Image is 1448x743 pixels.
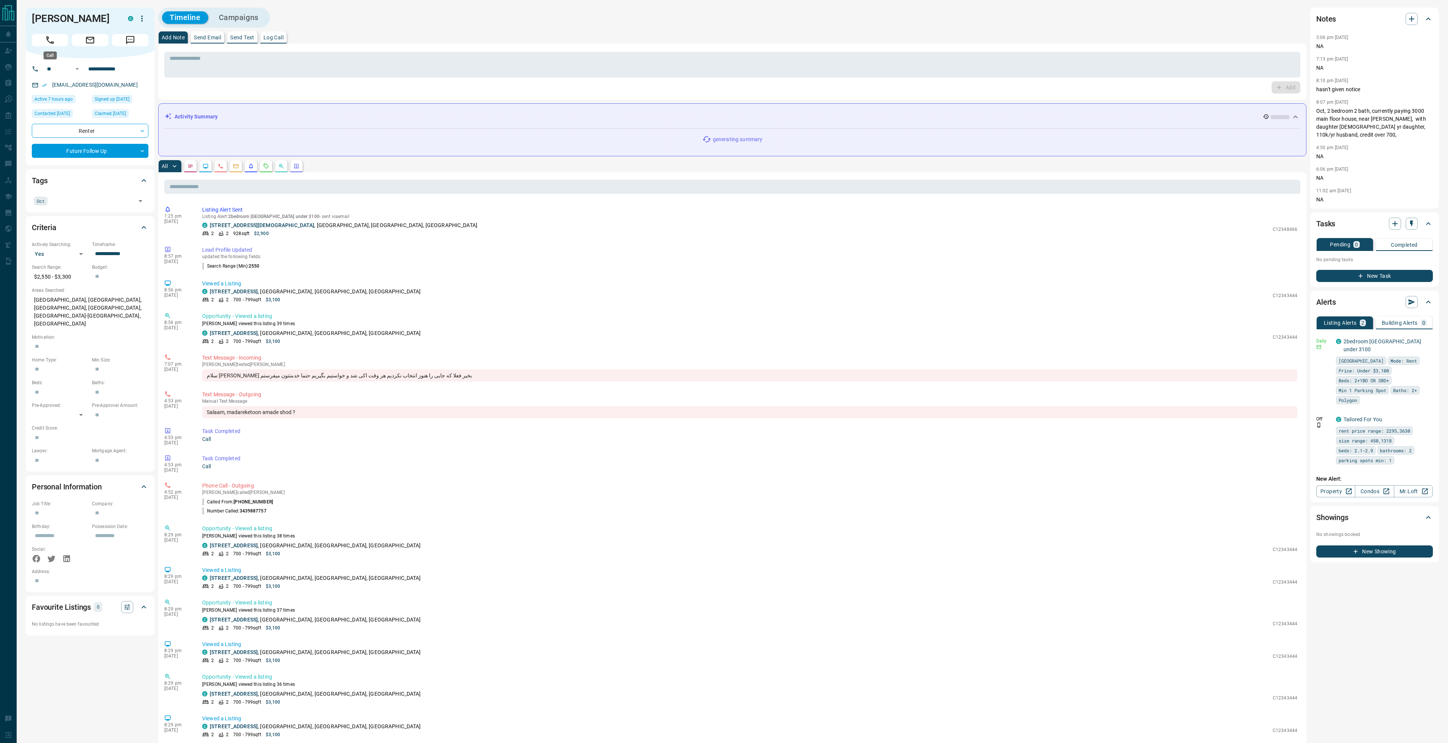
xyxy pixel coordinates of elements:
[1316,254,1433,265] p: No pending tasks
[266,338,281,345] p: $3,100
[1391,242,1418,248] p: Completed
[1316,293,1433,311] div: Alerts
[202,607,1297,614] p: [PERSON_NAME] viewed this listing 37 times
[32,34,68,46] span: Call
[164,686,191,691] p: [DATE]
[266,731,281,738] p: $3,100
[210,691,258,697] a: [STREET_ADDRESS]
[210,542,421,550] p: , [GEOGRAPHIC_DATA], [GEOGRAPHIC_DATA], [GEOGRAPHIC_DATA]
[1382,320,1418,326] p: Building Alerts
[202,406,1297,418] div: Salaam, madareketoon amade shod ?
[128,16,133,21] div: condos.ca
[234,499,273,505] span: [PHONE_NUMBER]
[266,657,281,664] p: $3,100
[230,35,254,40] p: Send Text
[278,163,284,169] svg: Opportunities
[92,402,148,409] p: Pre-Approval Amount:
[1316,296,1336,308] h2: Alerts
[52,82,138,88] a: [EMAIL_ADDRESS][DOMAIN_NAME]
[1316,56,1348,62] p: 7:13 pm [DATE]
[164,259,191,264] p: [DATE]
[202,369,1297,382] div: سلام [PERSON_NAME] بخیر فعلا که جایی را هنوز انتخاب نکردیم هر وقت اکی شد و خواستیم بگیریم حتما خد...
[266,296,281,303] p: $3,100
[164,367,191,372] p: [DATE]
[164,435,191,440] p: 4:53 pm
[202,533,1297,539] p: [PERSON_NAME] viewed this listing 38 times
[211,296,214,303] p: 2
[211,338,214,345] p: 2
[1339,367,1389,374] span: Price: Under $3,100
[164,579,191,584] p: [DATE]
[228,214,320,219] span: 2bedroom [GEOGRAPHIC_DATA] under 3100
[1380,447,1412,454] span: bathrooms: 2
[32,379,88,386] p: Beds:
[1316,218,1335,230] h2: Tasks
[210,329,421,337] p: , [GEOGRAPHIC_DATA], [GEOGRAPHIC_DATA], [GEOGRAPHIC_DATA]
[1316,511,1348,523] h2: Showings
[1273,292,1297,299] p: C12343444
[32,500,88,507] p: Job Title:
[226,657,229,664] p: 2
[202,715,1297,723] p: Viewed a Listing
[1316,475,1433,483] p: New Alert:
[210,649,258,655] a: [STREET_ADDRESS]
[1393,386,1417,394] span: Baths: 2+
[226,699,229,706] p: 2
[226,296,229,303] p: 2
[194,35,221,40] p: Send Email
[233,699,261,706] p: 700 - 799 sqft
[202,673,1297,681] p: Opportunity - Viewed a listing
[164,325,191,330] p: [DATE]
[266,699,281,706] p: $3,100
[32,248,88,260] div: Yes
[1316,86,1433,93] p: hasn't given notice
[1273,727,1297,734] p: C12343444
[1316,270,1433,282] button: New Task
[92,379,148,386] p: Baths:
[263,163,269,169] svg: Requests
[210,575,258,581] a: [STREET_ADDRESS]
[233,230,249,237] p: 928 sqft
[32,546,88,553] p: Social:
[32,621,148,628] p: No listings have been favourited
[164,612,191,617] p: [DATE]
[162,11,208,24] button: Timeline
[1355,242,1358,247] p: 0
[1316,344,1322,350] svg: Email
[1336,417,1341,422] div: condos.ca
[202,650,207,655] div: condos.ca
[135,196,146,206] button: Open
[164,648,191,653] p: 8:29 pm
[164,727,191,733] p: [DATE]
[32,144,148,158] div: Future Follow Up
[162,35,185,40] p: Add Note
[1330,242,1350,247] p: Pending
[32,174,47,187] h2: Tags
[92,447,148,454] p: Mortgage Agent:
[226,550,229,557] p: 2
[1336,339,1341,344] div: condos.ca
[92,264,148,271] p: Budget:
[211,11,266,24] button: Campaigns
[1344,338,1421,352] a: 2bedroom [GEOGRAPHIC_DATA] under 3100
[202,362,1297,367] p: [PERSON_NAME] texted [PERSON_NAME]
[233,163,239,169] svg: Emails
[32,481,102,493] h2: Personal Information
[164,403,191,409] p: [DATE]
[72,34,108,46] span: Email
[263,35,284,40] p: Log Call
[202,391,1297,399] p: Text Message - Outgoing
[32,241,88,248] p: Actively Searching:
[32,357,88,363] p: Home Type:
[202,463,1297,470] p: Call
[32,221,56,234] h2: Criteria
[44,51,57,59] div: Call
[202,354,1297,362] p: Text Message - Incoming
[1273,334,1297,341] p: C12343444
[1339,396,1357,404] span: Polygon
[202,508,267,514] p: Number Called:
[202,206,1297,214] p: Listing Alert Sent
[1316,78,1348,83] p: 8:10 pm [DATE]
[202,280,1297,288] p: Viewed a Listing
[32,425,148,431] p: Credit Score:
